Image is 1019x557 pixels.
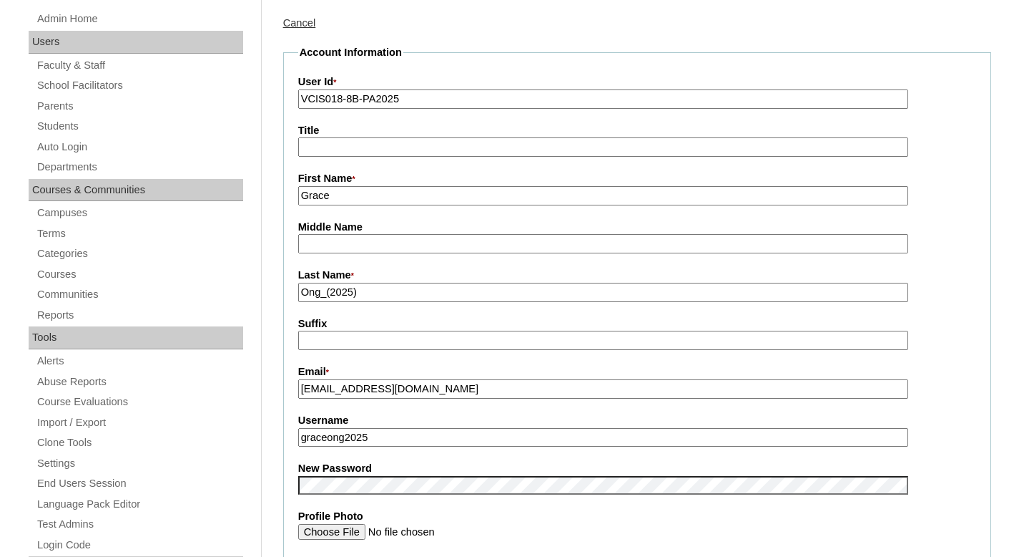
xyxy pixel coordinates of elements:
[36,138,243,156] a: Auto Login
[36,204,243,222] a: Campuses
[36,414,243,432] a: Import / Export
[36,306,243,324] a: Reports
[36,352,243,370] a: Alerts
[29,31,243,54] div: Users
[298,364,976,380] label: Email
[36,117,243,135] a: Students
[298,74,976,90] label: User Id
[36,475,243,493] a: End Users Session
[36,97,243,115] a: Parents
[36,393,243,411] a: Course Evaluations
[36,434,243,452] a: Clone Tools
[298,413,976,428] label: Username
[36,495,243,513] a: Language Pack Editor
[36,225,243,243] a: Terms
[298,316,976,331] label: Suffix
[298,509,976,524] label: Profile Photo
[36,266,243,284] a: Courses
[36,286,243,304] a: Communities
[298,268,976,284] label: Last Name
[36,245,243,263] a: Categories
[36,77,243,95] a: School Facilitators
[298,461,976,476] label: New Password
[283,17,316,29] a: Cancel
[36,536,243,554] a: Login Code
[298,220,976,235] label: Middle Name
[36,10,243,28] a: Admin Home
[298,171,976,187] label: First Name
[36,455,243,473] a: Settings
[298,123,976,138] label: Title
[29,179,243,202] div: Courses & Communities
[29,326,243,349] div: Tools
[36,515,243,533] a: Test Admins
[36,57,243,74] a: Faculty & Staff
[298,45,403,60] legend: Account Information
[36,373,243,391] a: Abuse Reports
[36,158,243,176] a: Departments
